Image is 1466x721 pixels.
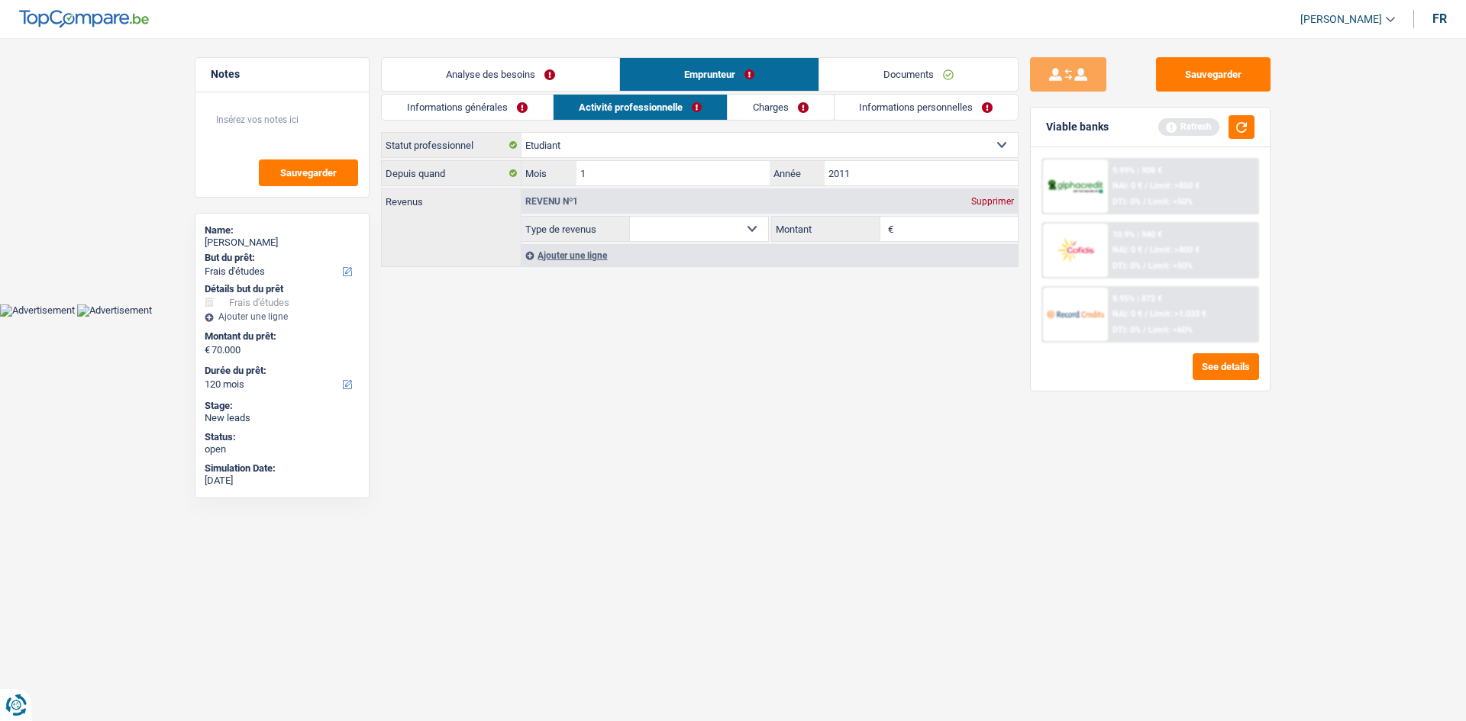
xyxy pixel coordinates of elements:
div: 10.9% | 940 € [1112,230,1162,240]
div: Stage: [205,400,360,412]
span: NAI: 0 € [1112,309,1142,319]
label: Montant [772,217,880,241]
a: [PERSON_NAME] [1288,7,1395,32]
div: Simulation Date: [205,462,360,475]
label: Type de revenus [521,217,630,241]
span: € [205,344,210,356]
div: open [205,443,360,455]
div: [DATE] [205,475,360,487]
div: New leads [205,412,360,424]
label: Mois [521,161,576,185]
span: Limit: <50% [1148,197,1193,207]
div: Ajouter une ligne [521,244,1018,266]
span: Limit: >850 € [1150,181,1200,191]
span: / [1145,245,1148,255]
label: Année [770,161,824,185]
span: Limit: >1.033 € [1150,309,1206,319]
a: Informations personnelles [835,95,1019,120]
div: 8.95% | 872 € [1112,294,1162,304]
div: fr [1432,11,1447,26]
div: Revenu nº1 [521,197,582,206]
div: Détails but du prêt [205,283,360,295]
label: Montant du prêt: [205,330,357,343]
span: DTI: 0% [1112,325,1141,335]
div: Supprimer [967,197,1018,206]
a: Activité professionnelle [554,95,727,120]
a: Charges [728,95,834,120]
a: Emprunteur [620,58,819,91]
input: AAAA [825,161,1018,185]
span: / [1145,309,1148,319]
label: But du prêt: [205,252,357,264]
label: Revenus [382,189,521,207]
span: / [1145,181,1148,191]
label: Depuis quand [382,161,521,185]
span: Limit: <60% [1148,325,1193,335]
a: Documents [819,58,1018,91]
span: / [1143,261,1146,271]
div: Viable banks [1046,121,1109,134]
span: DTI: 0% [1112,261,1141,271]
div: Status: [205,431,360,443]
button: Sauvegarder [259,159,358,186]
button: See details [1193,353,1259,380]
a: Analyse des besoins [382,58,619,91]
img: Record Credits [1047,300,1103,328]
button: Sauvegarder [1156,57,1271,92]
div: [PERSON_NAME] [205,237,360,249]
span: / [1143,197,1146,207]
h5: Notes [211,68,354,81]
input: MM [576,161,770,185]
img: AlphaCredit [1047,178,1103,195]
span: NAI: 0 € [1112,245,1142,255]
span: [PERSON_NAME] [1300,13,1382,26]
span: Sauvegarder [280,168,337,178]
span: NAI: 0 € [1112,181,1142,191]
label: Statut professionnel [382,133,521,157]
span: € [880,217,897,241]
div: Refresh [1158,118,1219,135]
span: Limit: <50% [1148,261,1193,271]
div: Ajouter une ligne [205,311,360,322]
img: Cofidis [1047,236,1103,264]
span: / [1143,325,1146,335]
span: Limit: >800 € [1150,245,1200,255]
label: Durée du prêt: [205,365,357,377]
div: 9.99% | 908 € [1112,166,1162,175]
span: DTI: 0% [1112,197,1141,207]
img: TopCompare Logo [19,10,149,28]
div: Name: [205,224,360,237]
img: Advertisement [77,304,152,317]
a: Informations générales [382,95,553,120]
